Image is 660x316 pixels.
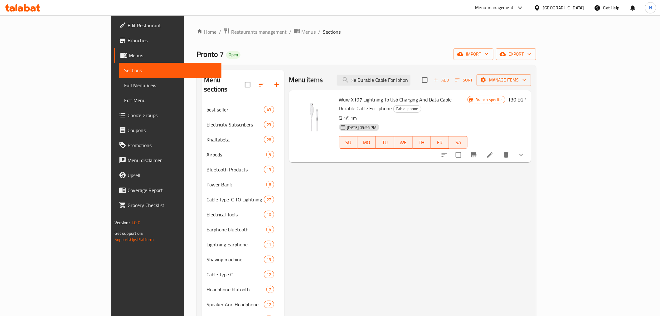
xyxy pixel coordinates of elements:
input: search [337,75,410,86]
a: Menus [114,48,221,63]
span: MO [360,138,373,147]
div: Cable Type-C TO Lightning27 [201,192,284,207]
div: items [264,211,274,218]
span: Branch specific [473,97,505,103]
div: Lightning Earphone11 [201,237,284,252]
span: 9 [267,152,274,158]
div: items [264,166,274,173]
span: 13 [264,167,274,173]
div: Headphone blutooth7 [201,282,284,297]
span: Get support on: [114,229,143,237]
button: export [496,48,536,60]
p: (2.4A) 1m [339,114,468,122]
button: Manage items [477,74,531,86]
img: Wuw X197 Lightning To Usb Charging And Data Cable Durable Cable For Iphone [294,95,334,135]
a: Coupons [114,123,221,138]
span: [DATE] 05:56 PM [345,125,379,131]
li: / [318,28,320,36]
svg: Show Choices [517,151,525,159]
span: 28 [264,137,274,143]
span: Sections [323,28,341,36]
span: Upsell [128,171,216,179]
a: Full Menu View [119,78,221,93]
span: Sections [124,67,216,74]
div: items [264,106,274,113]
a: Sections [119,63,221,78]
span: import [459,50,488,58]
h2: Menu sections [204,75,245,94]
nav: breadcrumb [197,28,536,36]
span: Airpods [206,151,266,158]
div: [GEOGRAPHIC_DATA] [543,4,584,11]
span: 27 [264,197,274,203]
div: items [264,256,274,263]
span: Khaltabeta [206,136,264,143]
span: TH [415,138,429,147]
span: 10 [264,212,274,218]
div: items [264,136,274,143]
div: Electrical Tools10 [201,207,284,222]
button: show more [514,147,529,162]
div: Speaker And Headphone12 [201,297,284,312]
span: Sort sections [254,77,269,92]
button: Branch-specific-item [466,147,481,162]
span: Bluetooth Products [206,166,264,173]
span: Restaurants management [231,28,287,36]
div: Speaker And Headphone [206,301,264,308]
div: items [264,271,274,278]
a: Promotions [114,138,221,153]
a: Restaurants management [224,28,287,36]
button: TU [376,136,394,149]
span: Sort items [451,75,477,85]
div: best seller [206,106,264,113]
a: Edit Menu [119,93,221,108]
span: Lightning Earphone [206,241,264,248]
span: 8 [267,182,274,188]
div: Cable Type-C TO Lightning [206,196,264,203]
div: Khaltabeta28 [201,132,284,147]
span: 23 [264,122,274,128]
span: export [501,50,531,58]
div: Bluetooth Products13 [201,162,284,177]
span: Add item [431,75,451,85]
div: Cable Type C12 [201,267,284,282]
span: Promotions [128,141,216,149]
h2: Menu items [289,75,323,85]
div: Headphone blutooth [206,286,266,293]
span: Earphone bluetooth [206,226,266,233]
span: Grocery Checklist [128,201,216,209]
span: N [649,4,652,11]
span: 12 [264,302,274,308]
span: SA [452,138,465,147]
button: Add [431,75,451,85]
span: Coupons [128,126,216,134]
a: Choice Groups [114,108,221,123]
div: items [266,226,274,233]
span: Select to update [452,148,465,161]
span: Power Bank [206,181,266,188]
span: 4 [267,227,274,233]
span: Menu disclaimer [128,156,216,164]
span: Coverage Report [128,186,216,194]
a: Upsell [114,168,221,183]
button: SA [449,136,468,149]
a: Menus [294,28,316,36]
div: Airpods9 [201,147,284,162]
span: 43 [264,107,274,113]
span: Menus [301,28,316,36]
div: items [264,241,274,248]
button: MO [357,136,376,149]
div: items [266,181,274,188]
h6: 130 EGP [508,95,526,104]
div: Earphone bluetooth4 [201,222,284,237]
span: 11 [264,242,274,248]
span: Select section [418,73,431,86]
span: Cable iphone [394,105,421,112]
span: Sort [455,77,473,84]
span: Full Menu View [124,81,216,89]
span: Open [226,52,240,57]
